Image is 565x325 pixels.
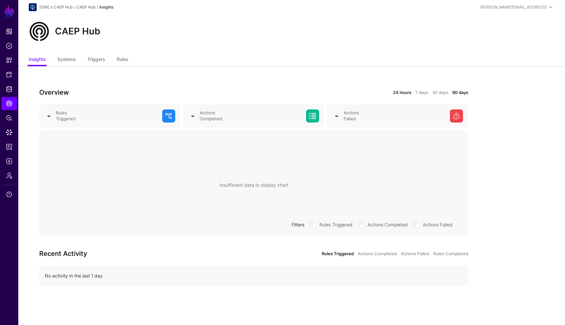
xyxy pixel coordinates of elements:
a: CAEP Hub [1,97,17,110]
a: Rules Completed [433,251,468,257]
h2: CAEP Hub [55,26,100,37]
label: Rules Triggered [319,220,352,228]
span: Policy Lens [6,115,12,121]
span: Protected Systems [6,71,12,78]
label: Actions Completed [368,220,408,228]
a: Systems [57,54,76,66]
strong: Insights [99,5,113,10]
a: CAEP Hub [77,5,95,10]
a: Snippets [1,54,17,67]
h3: Recent Activity [39,248,250,259]
div: Insufficient data to display chart [219,182,288,188]
a: 90 days [452,89,468,96]
a: 7 days [415,89,428,96]
span: Policies [6,43,12,49]
a: Identity Data Fabric [1,83,17,96]
a: Policy Lens [1,111,17,124]
span: Data Lens [6,129,12,136]
a: Admin [1,169,17,182]
span: Support [6,191,12,198]
a: Logs [1,155,17,168]
span: - [47,111,51,121]
a: Reports [1,140,17,153]
a: Insights [29,54,45,66]
span: Identity Data Fabric [6,86,12,92]
a: Actions Failed [401,251,429,257]
a: Rules [117,54,128,66]
img: svg+xml;base64,PHN2ZyB3aWR0aD0iNjQiIGhlaWdodD0iNjQiIHZpZXdCb3g9IjAgMCA2NCA2NCIgZmlsbD0ibm9uZSIgeG... [29,3,37,11]
a: SGNL's CAEP Hub [39,5,73,10]
span: Logs [6,158,12,164]
span: Snippets [6,57,12,64]
a: 24 hours [393,89,411,96]
a: Policies [1,39,17,52]
div: Actions Failed [341,110,447,122]
div: [PERSON_NAME][EMAIL_ADDRESS] [480,4,547,10]
div: / [95,4,99,10]
span: Reports [6,143,12,150]
span: CAEP Hub [6,100,12,107]
a: Rules Triggered [322,251,354,257]
span: Admin [6,172,12,179]
a: Protected Systems [1,68,17,81]
div: / [73,4,77,10]
h3: Overview [39,87,250,98]
a: SGNL [4,4,15,18]
div: Actions Completed [197,110,303,122]
a: 30 days [432,89,448,96]
span: Dashboard [6,28,12,35]
span: - [191,111,195,121]
a: Actions Completed [358,251,397,257]
a: Dashboard [1,25,17,38]
span: - [335,111,338,121]
a: Triggers [87,54,105,66]
div: Filters [289,221,307,228]
div: No activity in the last 1 day [45,272,463,279]
div: Rules Triggered [53,110,160,122]
a: Data Lens [1,126,17,139]
label: Actions Failed [423,220,453,228]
